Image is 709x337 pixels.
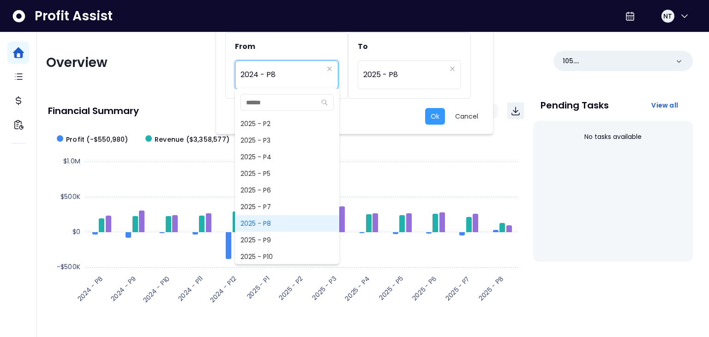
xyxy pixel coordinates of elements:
span: 2025 - P2 [235,115,339,132]
button: Cancel [450,108,484,125]
span: 2025 - P5 [235,165,339,182]
span: 2025 - P7 [235,199,339,215]
span: 2025 - P3 [235,132,339,149]
span: To [358,41,368,52]
span: Profit Assist [35,8,113,24]
button: Ok [425,108,445,125]
span: 2025 - P4 [235,149,339,165]
span: 2024 - P8 [240,64,323,85]
button: Clear [327,64,332,73]
span: 2025 - P10 [235,248,339,265]
svg: close [450,66,455,72]
span: 2025 - P8 [363,64,446,85]
svg: close [327,66,332,72]
span: From [235,41,255,52]
span: 2025 - P9 [235,232,339,248]
svg: search [321,99,328,106]
span: NT [663,12,672,21]
span: 2025 - P6 [235,182,339,199]
span: 2025 - P8 [235,215,339,232]
button: Clear [450,64,455,73]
